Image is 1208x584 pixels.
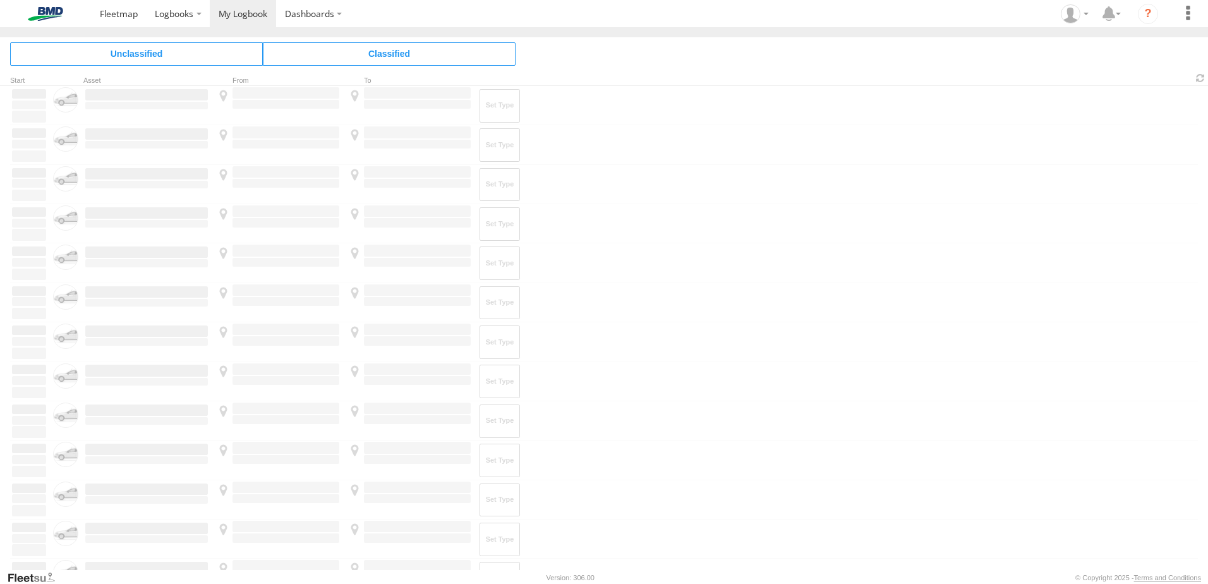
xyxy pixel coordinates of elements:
[346,78,473,84] div: To
[1075,574,1201,581] div: © Copyright 2025 -
[7,571,65,584] a: Visit our Website
[215,78,341,84] div: From
[10,78,48,84] div: Click to Sort
[1138,4,1158,24] i: ?
[547,574,595,581] div: Version: 306.00
[263,42,516,65] span: Click to view Classified Trips
[83,78,210,84] div: Asset
[13,7,78,21] img: bmd-logo.svg
[1193,72,1208,84] span: Refresh
[1056,4,1093,23] div: Steven Bennett
[10,42,263,65] span: Click to view Unclassified Trips
[1134,574,1201,581] a: Terms and Conditions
